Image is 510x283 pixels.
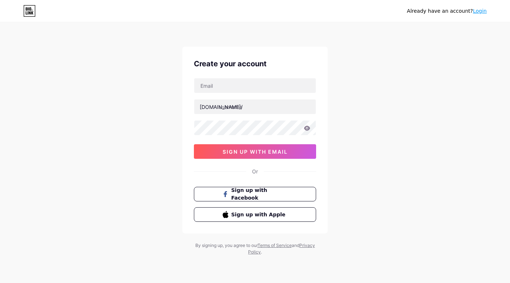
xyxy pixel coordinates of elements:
[231,211,288,219] span: Sign up with Apple
[223,149,288,155] span: sign up with email
[193,242,317,255] div: By signing up, you agree to our and .
[231,186,288,202] span: Sign up with Facebook
[194,78,316,93] input: Email
[194,99,316,114] input: username
[194,58,316,69] div: Create your account
[194,144,316,159] button: sign up with email
[252,168,258,175] div: Or
[194,187,316,201] button: Sign up with Facebook
[258,243,292,248] a: Terms of Service
[200,103,243,111] div: [DOMAIN_NAME]/
[407,7,487,15] div: Already have an account?
[194,207,316,222] button: Sign up with Apple
[473,8,487,14] a: Login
